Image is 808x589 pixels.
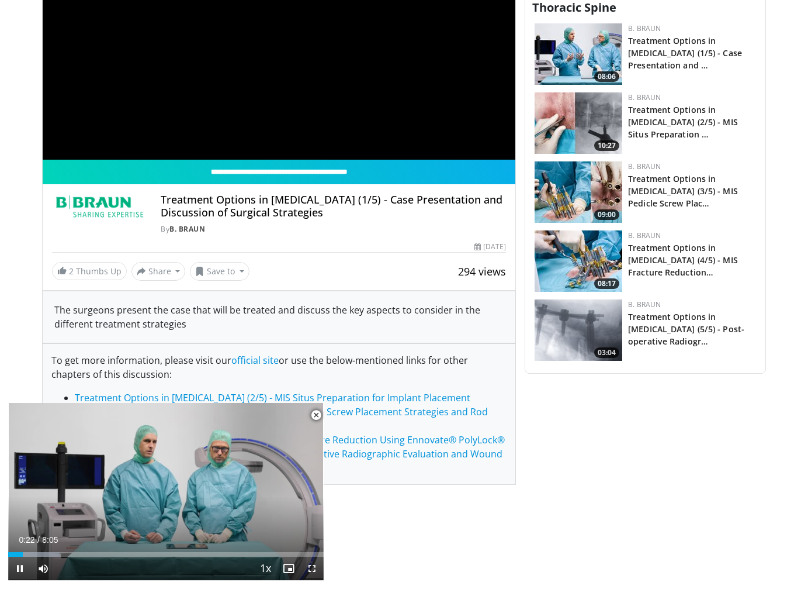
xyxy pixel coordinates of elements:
[628,299,661,309] a: B. Braun
[628,230,661,240] a: B. Braun
[300,557,324,580] button: Fullscreen
[304,403,328,428] button: Close
[42,535,58,545] span: 8:05
[628,35,742,71] a: Treatment Options in [MEDICAL_DATA] (1/5) - Case Presentation and …
[535,299,622,361] img: 75d92491-e19d-43f1-8d5e-f97a374951ec.jpg.150x105_q85_crop-smart_upscale.jpg
[535,230,622,292] a: 08:17
[51,353,507,381] p: To get more information, please visit our or use the below-mentioned links for other chapters of ...
[628,23,661,33] a: B. Braun
[37,535,40,545] span: /
[535,161,622,223] a: 09:00
[594,71,619,82] span: 08:06
[594,347,619,358] span: 03:04
[535,92,622,154] a: 10:27
[69,266,74,277] span: 2
[161,194,506,219] h4: Treatment Options in [MEDICAL_DATA] (1/5) - Case Presentation and Discussion of Surgical Strategies
[254,557,277,580] button: Playback Rate
[52,262,127,280] a: 2 Thumbs Up
[628,242,738,278] a: Treatment Options in [MEDICAL_DATA] (4/5) - MIS Fracture Reduction…
[628,311,744,347] a: Treatment Options in [MEDICAL_DATA] (5/5) - Post-operative Radiogr…
[32,557,55,580] button: Mute
[535,299,622,361] a: 03:04
[169,224,205,234] a: B. Braun
[75,391,470,404] a: Treatment Options in [MEDICAL_DATA] (2/5) - MIS Situs Preparation for Implant Placement
[190,262,249,281] button: Save to
[628,92,661,102] a: B. Braun
[8,552,324,557] div: Progress Bar
[628,104,738,140] a: Treatment Options in [MEDICAL_DATA] (2/5) - MIS Situs Preparation …
[19,535,34,545] span: 0:22
[474,242,506,252] div: [DATE]
[535,230,622,292] img: 3bc05b5d-225b-416b-9644-0874e135ed8c.jpg.150x105_q85_crop-smart_upscale.jpg
[8,557,32,580] button: Pause
[458,264,506,278] span: 294 views
[535,161,622,223] img: 7b5375d3-9cbb-4c6f-8e0a-357e3ca04951.jpg.150x105_q85_crop-smart_upscale.jpg
[535,23,622,85] a: 08:06
[535,92,622,154] img: 9636eed9-4e26-47ee-8172-9d371e463ef8.jpg.150x105_q85_crop-smart_upscale.jpg
[594,209,619,220] span: 09:00
[594,278,619,289] span: 08:17
[535,23,622,85] img: 17f325a5-ac15-41ee-ba05-cc1ad8b20571.jpg.150x105_q85_crop-smart_upscale.jpg
[131,262,186,281] button: Share
[594,140,619,151] span: 10:27
[628,173,738,209] a: Treatment Options in [MEDICAL_DATA] (3/5) - MIS Pedicle Screw Plac…
[52,194,147,222] img: B. Braun
[8,403,324,581] video-js: Video Player
[43,291,516,343] div: The surgeons present the case that will be treated and discuss the key aspects to consider in the...
[628,161,661,171] a: B. Braun
[161,224,506,235] div: By
[231,354,279,367] a: official site
[277,557,300,580] button: Enable picture-in-picture mode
